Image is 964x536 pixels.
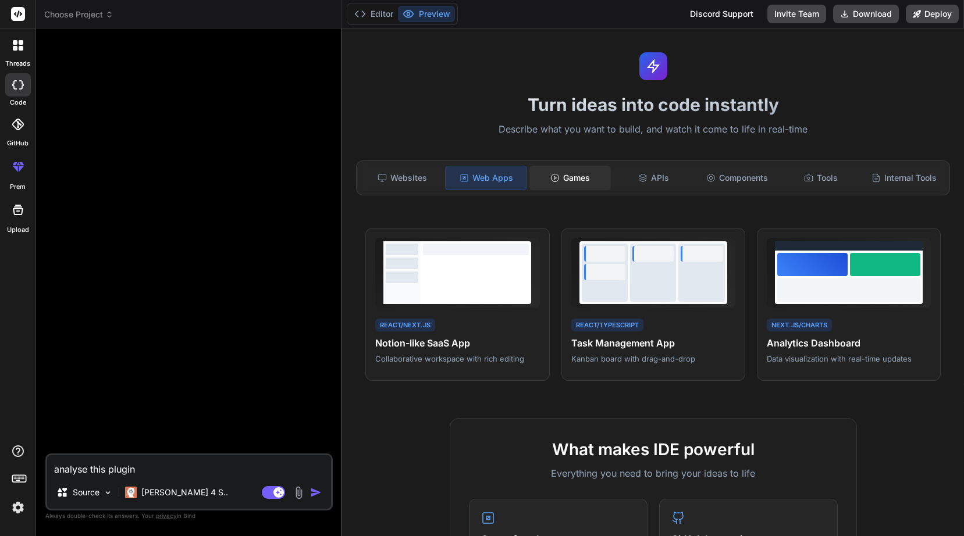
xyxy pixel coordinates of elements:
p: Everything you need to bring your ideas to life [469,466,838,480]
p: Data visualization with real-time updates [767,353,931,364]
img: Pick Models [103,488,113,498]
div: APIs [613,166,695,190]
label: GitHub [7,138,29,148]
div: Websites [361,166,443,190]
span: privacy [156,512,177,519]
p: Describe what you want to build, and watch it come to life in real-time [349,122,957,137]
img: icon [310,487,322,498]
p: Collaborative workspace with rich editing [375,353,539,364]
div: Discord Support [683,5,760,23]
span: Choose Project [44,9,113,20]
label: Upload [7,225,29,235]
button: Invite Team [767,5,826,23]
div: Next.js/Charts [767,319,832,332]
label: threads [5,59,30,69]
h4: Notion-like SaaS App [375,336,539,350]
img: Claude 4 Sonnet [125,487,137,498]
div: Internal Tools [863,166,945,190]
button: Preview [398,6,455,22]
textarea: analyse this plugin [47,455,331,476]
h2: What makes IDE powerful [469,437,838,462]
label: prem [10,182,26,192]
div: Tools [780,166,862,190]
button: Editor [350,6,398,22]
h4: Task Management App [571,336,735,350]
img: attachment [292,486,305,499]
img: settings [8,498,28,517]
div: Web Apps [445,166,528,190]
div: React/TypeScript [571,319,643,332]
button: Download [833,5,899,23]
p: [PERSON_NAME] 4 S.. [141,487,228,498]
label: code [10,98,26,108]
p: Source [73,487,99,498]
button: Deploy [906,5,959,23]
h1: Turn ideas into code instantly [349,94,957,115]
p: Always double-check its answers. Your in Bind [45,510,333,521]
div: Games [529,166,611,190]
h4: Analytics Dashboard [767,336,931,350]
div: Components [696,166,778,190]
div: React/Next.js [375,319,435,332]
p: Kanban board with drag-and-drop [571,353,735,364]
